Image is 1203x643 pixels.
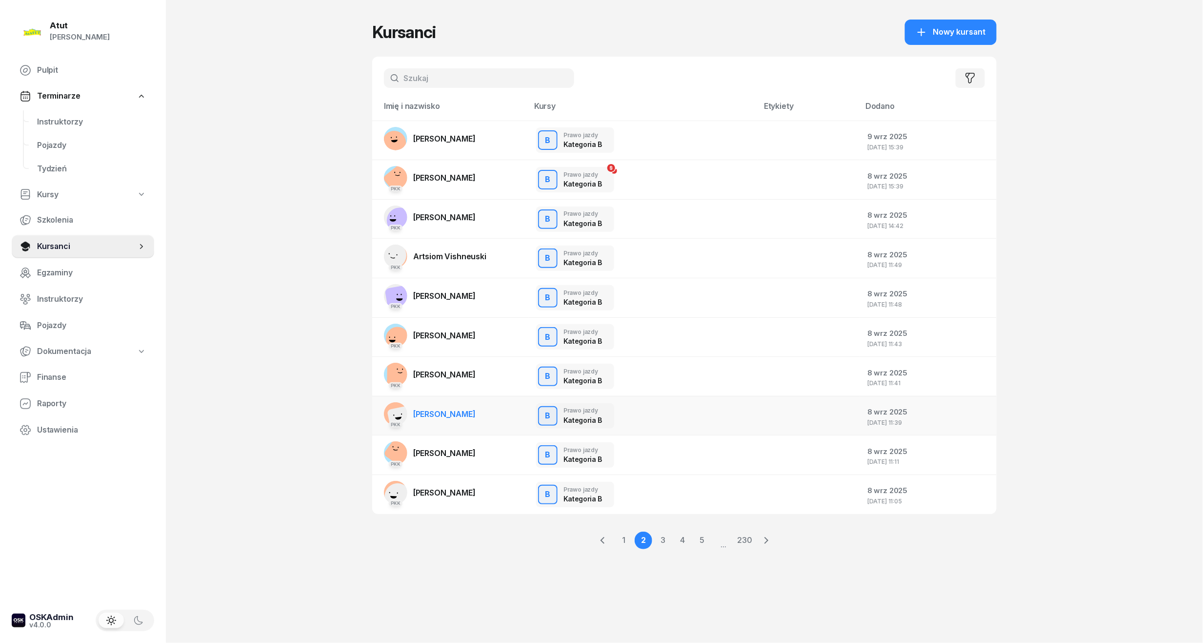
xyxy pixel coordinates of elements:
[538,288,558,308] button: B
[384,402,476,426] a: PKK[PERSON_NAME]
[563,258,602,267] div: Kategoria B
[563,337,602,345] div: Kategoria B
[538,406,558,426] button: B
[12,59,154,82] a: Pulpit
[389,343,403,349] div: PKK
[541,171,555,188] div: B
[389,264,403,270] div: PKK
[37,345,91,358] span: Dokumentacja
[867,301,989,308] div: [DATE] 11:48
[12,418,154,442] a: Ustawienia
[563,290,602,296] div: Prawo jazdy
[37,139,146,152] span: Pojazdy
[541,368,555,385] div: B
[867,223,989,229] div: [DATE] 14:42
[867,367,989,379] div: 8 wrz 2025
[37,90,80,103] span: Terminarze
[736,532,754,549] a: 230
[413,448,476,458] span: [PERSON_NAME]
[867,341,989,347] div: [DATE] 11:43
[12,184,154,206] a: Kursy
[384,166,476,189] a: PKK[PERSON_NAME]
[37,319,146,332] span: Pojazdy
[12,261,154,285] a: Egzaminy
[384,245,486,268] a: PKKArtsiom Vishneuski
[563,250,602,256] div: Prawo jazdy
[37,293,146,306] span: Instruktorzy
[867,209,989,222] div: 8 wrz 2025
[413,173,476,183] span: [PERSON_NAME]
[538,130,558,150] button: B
[541,290,555,306] div: B
[37,240,137,253] span: Kursanci
[541,329,555,346] div: B
[384,284,476,308] a: PKK[PERSON_NAME]
[867,249,989,261] div: 8 wrz 2025
[563,132,602,138] div: Prawo jazdy
[867,262,989,268] div: [DATE] 11:49
[384,441,476,465] a: PKK[PERSON_NAME]
[12,366,154,389] a: Finanse
[693,532,711,549] a: 5
[389,186,403,192] div: PKK
[538,485,558,504] button: B
[37,214,146,227] span: Szkolenia
[538,445,558,465] button: B
[538,327,558,347] button: B
[29,134,154,157] a: Pojazdy
[37,64,146,77] span: Pulpit
[541,447,555,463] div: B
[563,407,602,414] div: Prawo jazdy
[563,447,602,453] div: Prawo jazdy
[563,219,602,228] div: Kategoria B
[563,486,602,493] div: Prawo jazdy
[12,288,154,311] a: Instruktorzy
[867,445,989,458] div: 8 wrz 2025
[37,397,146,410] span: Raporty
[563,298,602,306] div: Kategoria B
[413,409,476,419] span: [PERSON_NAME]
[541,486,555,503] div: B
[372,100,528,121] th: Imię i nazwisko
[389,382,403,389] div: PKK
[12,392,154,415] a: Raporty
[867,406,989,418] div: 8 wrz 2025
[29,157,154,181] a: Tydzień
[563,171,602,178] div: Prawo jazdy
[413,291,476,301] span: [PERSON_NAME]
[37,371,146,384] span: Finanse
[867,144,989,150] div: [DATE] 15:39
[635,532,652,549] a: 2
[413,251,486,261] span: Artsiom Vishneuski
[384,206,476,229] a: PKK[PERSON_NAME]
[50,31,110,43] div: [PERSON_NAME]
[563,180,602,188] div: Kategoria B
[37,267,146,279] span: Egzaminy
[541,211,555,228] div: B
[384,68,574,88] input: Szukaj
[384,363,476,386] a: PKK[PERSON_NAME]
[37,424,146,436] span: Ustawienia
[563,416,602,424] div: Kategoria B
[538,170,558,189] button: B
[867,498,989,504] div: [DATE] 11:05
[905,20,997,45] button: Nowy kursant
[758,100,860,121] th: Etykiety
[384,481,476,504] a: PKK[PERSON_NAME]
[541,250,555,267] div: B
[867,484,989,497] div: 8 wrz 2025
[563,210,602,217] div: Prawo jazdy
[867,130,989,143] div: 9 wrz 2025
[372,23,436,41] h1: Kursanci
[654,532,672,549] a: 3
[389,461,403,467] div: PKK
[860,100,997,121] th: Dodano
[563,376,602,385] div: Kategoria B
[413,331,476,340] span: [PERSON_NAME]
[563,140,602,148] div: Kategoria B
[563,455,602,463] div: Kategoria B
[413,212,476,222] span: [PERSON_NAME]
[933,26,986,39] span: Nowy kursant
[12,340,154,363] a: Dokumentacja
[563,368,602,374] div: Prawo jazdy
